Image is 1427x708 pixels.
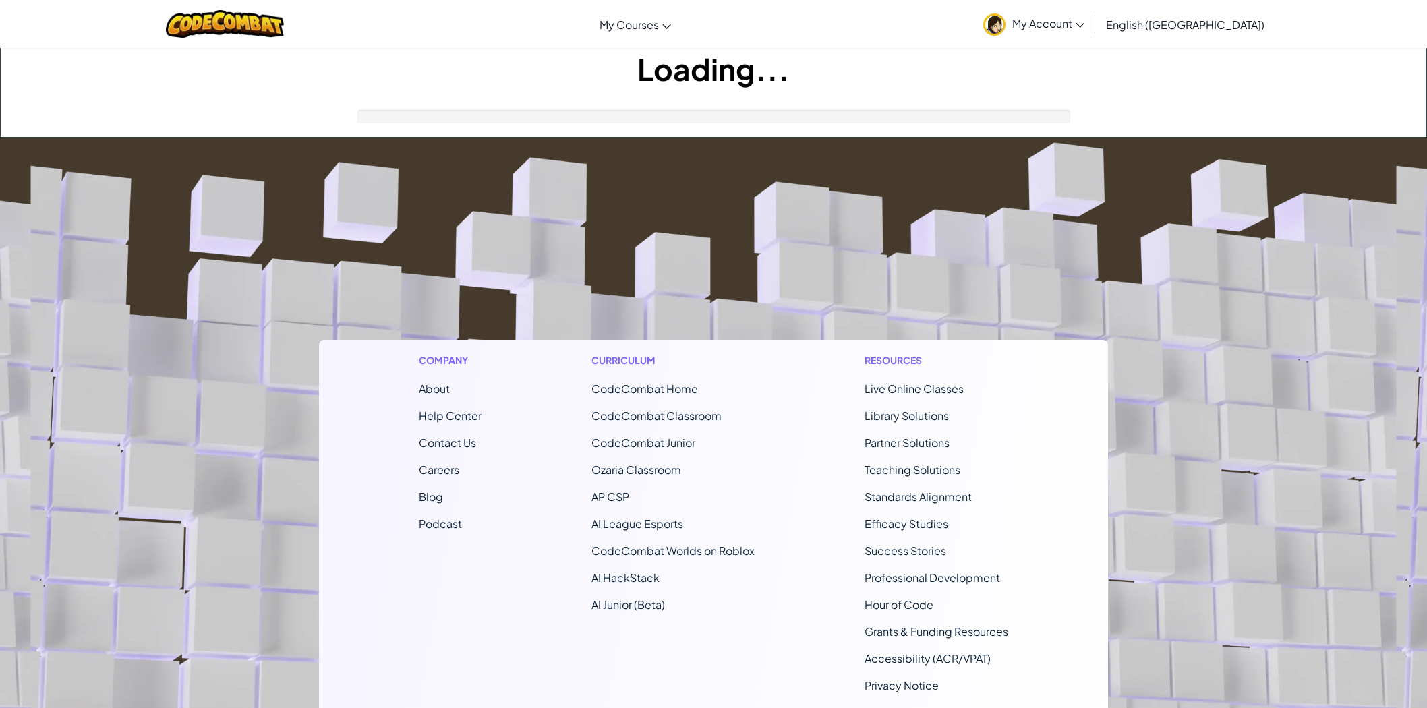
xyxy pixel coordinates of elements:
h1: Resources [865,353,1008,367]
a: Blog [419,490,443,504]
img: CodeCombat logo [166,10,284,38]
a: Ozaria Classroom [591,463,681,477]
a: Podcast [419,517,462,531]
a: Careers [419,463,459,477]
a: About [419,382,450,396]
h1: Company [419,353,482,367]
a: Professional Development [865,570,1000,585]
a: AI League Esports [591,517,683,531]
a: My Account [977,3,1091,45]
span: My Courses [600,18,659,32]
span: English ([GEOGRAPHIC_DATA]) [1106,18,1264,32]
span: CodeCombat Home [591,382,698,396]
a: Help Center [419,409,482,423]
a: CodeCombat Classroom [591,409,722,423]
a: CodeCombat Worlds on Roblox [591,543,755,558]
a: English ([GEOGRAPHIC_DATA]) [1099,6,1271,42]
a: Hour of Code [865,597,933,612]
span: My Account [1012,16,1084,30]
a: AI HackStack [591,570,660,585]
h1: Loading... [1,48,1426,90]
a: AP CSP [591,490,629,504]
span: Contact Us [419,436,476,450]
a: My Courses [593,6,678,42]
a: AI Junior (Beta) [591,597,665,612]
a: Accessibility (ACR/VPAT) [865,651,991,666]
a: Grants & Funding Resources [865,624,1008,639]
a: Live Online Classes [865,382,964,396]
a: Efficacy Studies [865,517,948,531]
a: Library Solutions [865,409,949,423]
a: Standards Alignment [865,490,972,504]
a: Partner Solutions [865,436,950,450]
a: CodeCombat Junior [591,436,695,450]
img: avatar [983,13,1006,36]
a: Privacy Notice [865,678,939,692]
h1: Curriculum [591,353,755,367]
a: Success Stories [865,543,946,558]
a: Teaching Solutions [865,463,960,477]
